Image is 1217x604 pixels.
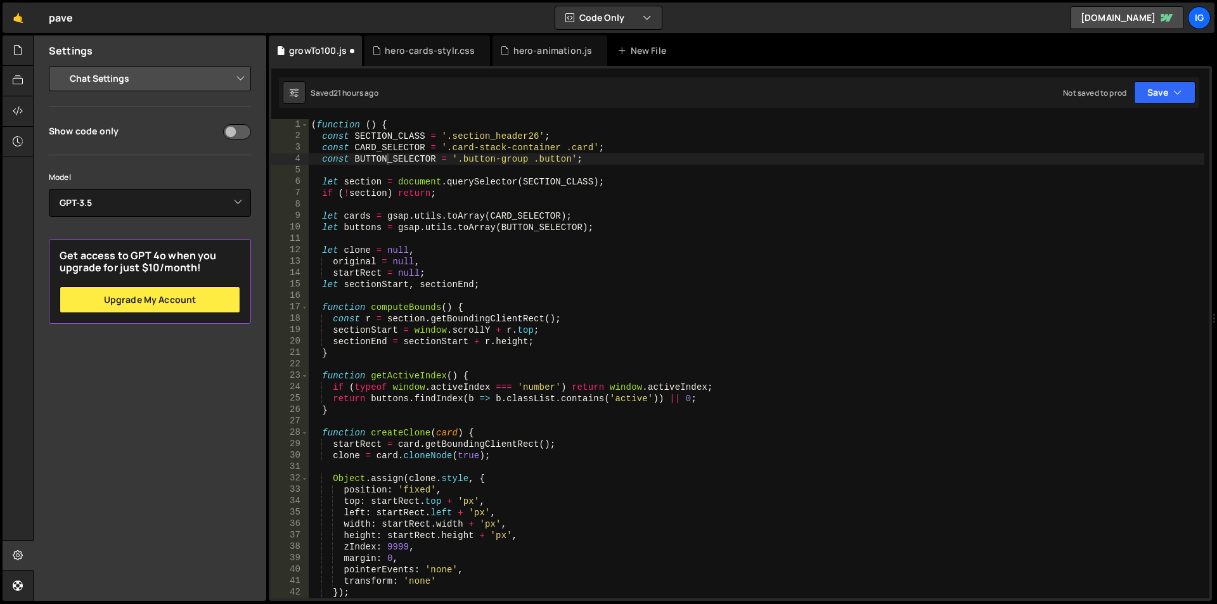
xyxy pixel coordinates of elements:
[271,473,309,484] div: 32
[271,461,309,473] div: 31
[271,587,309,598] div: 42
[555,6,662,29] button: Code Only
[60,250,240,274] h2: Get access to GPT 4o when you upgrade for just $10/month!
[271,382,309,393] div: 24
[271,336,309,347] div: 20
[271,119,309,131] div: 1
[271,370,309,382] div: 23
[3,3,34,33] a: 🤙
[1134,81,1195,104] button: Save
[271,439,309,450] div: 29
[271,153,309,165] div: 4
[271,553,309,564] div: 39
[271,302,309,313] div: 17
[271,188,309,199] div: 7
[271,518,309,530] div: 36
[1188,6,1211,29] a: ig
[271,199,309,210] div: 8
[271,496,309,507] div: 34
[271,210,309,222] div: 9
[271,450,309,461] div: 30
[271,347,309,359] div: 21
[49,171,71,184] label: Model
[271,176,309,188] div: 6
[271,359,309,370] div: 22
[385,44,475,57] div: hero-cards-stylr.css
[271,165,309,176] div: 5
[311,87,378,98] div: Saved
[271,324,309,336] div: 19
[271,530,309,541] div: 37
[271,564,309,575] div: 40
[289,44,347,57] div: growTo100.js
[271,313,309,324] div: 18
[271,290,309,302] div: 16
[49,10,74,25] div: pave
[617,44,671,57] div: New File
[271,222,309,233] div: 10
[1063,87,1126,98] div: Not saved to prod
[271,416,309,427] div: 27
[271,245,309,256] div: 12
[271,142,309,153] div: 3
[49,44,93,58] h2: Settings
[271,427,309,439] div: 28
[49,125,119,137] div: Show code only
[271,541,309,553] div: 38
[271,507,309,518] div: 35
[1070,6,1184,29] a: [DOMAIN_NAME]
[60,286,240,313] a: Upgrade my account
[271,484,309,496] div: 33
[271,131,309,142] div: 2
[333,87,378,98] div: 21 hours ago
[271,267,309,279] div: 14
[271,233,309,245] div: 11
[271,575,309,587] div: 41
[271,279,309,290] div: 15
[271,256,309,267] div: 13
[513,44,593,57] div: hero-animation.js
[271,404,309,416] div: 26
[271,393,309,404] div: 25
